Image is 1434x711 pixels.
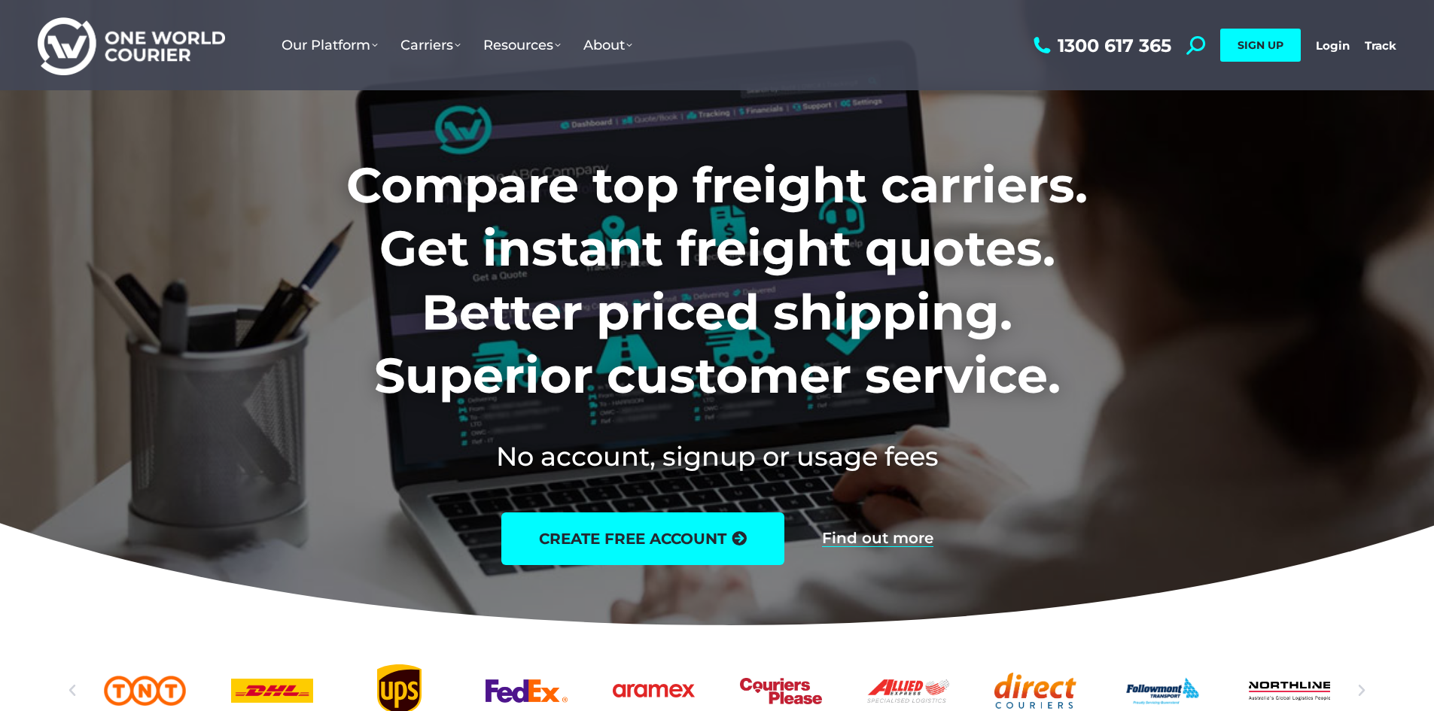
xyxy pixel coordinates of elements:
a: Track [1365,38,1396,53]
a: create free account [501,512,784,565]
a: Find out more [822,530,933,547]
a: Our Platform [270,22,389,68]
h2: No account, signup or usage fees [247,438,1187,475]
h1: Compare top freight carriers. Get instant freight quotes. Better priced shipping. Superior custom... [247,153,1187,408]
a: Login [1316,38,1350,53]
img: One World Courier [38,15,225,76]
span: SIGN UP [1238,38,1283,52]
a: SIGN UP [1220,29,1301,62]
a: Resources [472,22,572,68]
a: 1300 617 365 [1030,36,1171,55]
span: About [583,37,632,53]
span: Our Platform [282,37,378,53]
a: About [572,22,644,68]
span: Carriers [400,37,461,53]
a: Carriers [389,22,472,68]
span: Resources [483,37,561,53]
